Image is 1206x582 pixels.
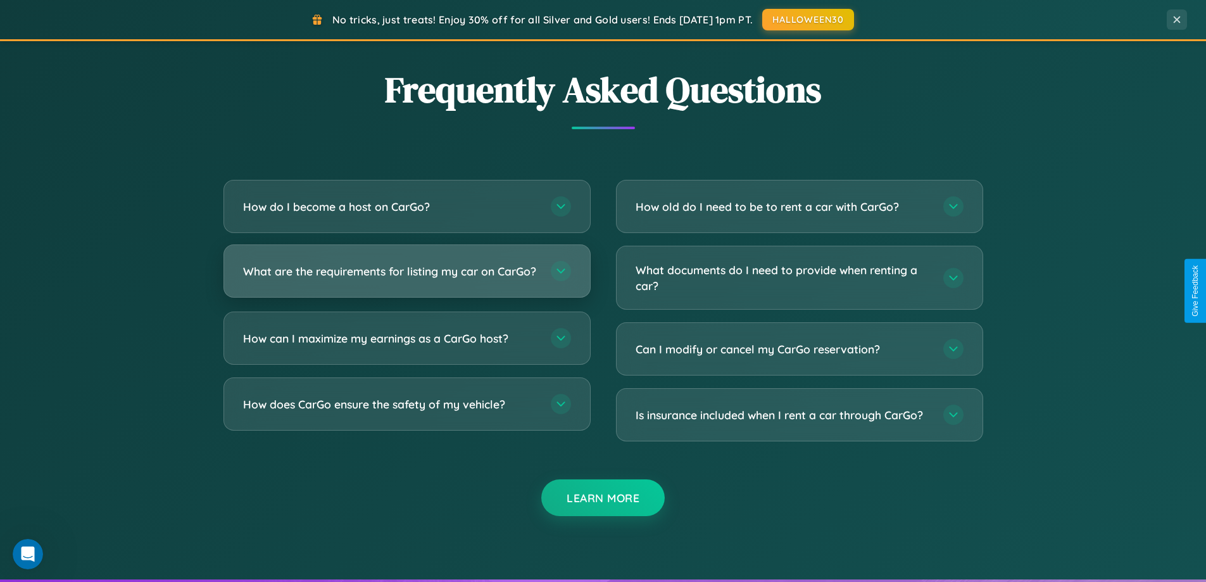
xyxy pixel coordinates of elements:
h3: How do I become a host on CarGo? [243,199,538,215]
div: Give Feedback [1191,265,1200,317]
h3: How can I maximize my earnings as a CarGo host? [243,331,538,346]
h3: How does CarGo ensure the safety of my vehicle? [243,396,538,412]
h3: Is insurance included when I rent a car through CarGo? [636,407,931,423]
h3: What documents do I need to provide when renting a car? [636,262,931,293]
h2: Frequently Asked Questions [223,65,983,114]
h3: Can I modify or cancel my CarGo reservation? [636,341,931,357]
button: HALLOWEEN30 [762,9,854,30]
span: No tricks, just treats! Enjoy 30% off for all Silver and Gold users! Ends [DATE] 1pm PT. [332,13,753,26]
iframe: Intercom live chat [13,539,43,569]
h3: How old do I need to be to rent a car with CarGo? [636,199,931,215]
h3: What are the requirements for listing my car on CarGo? [243,263,538,279]
button: Learn More [541,479,665,516]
